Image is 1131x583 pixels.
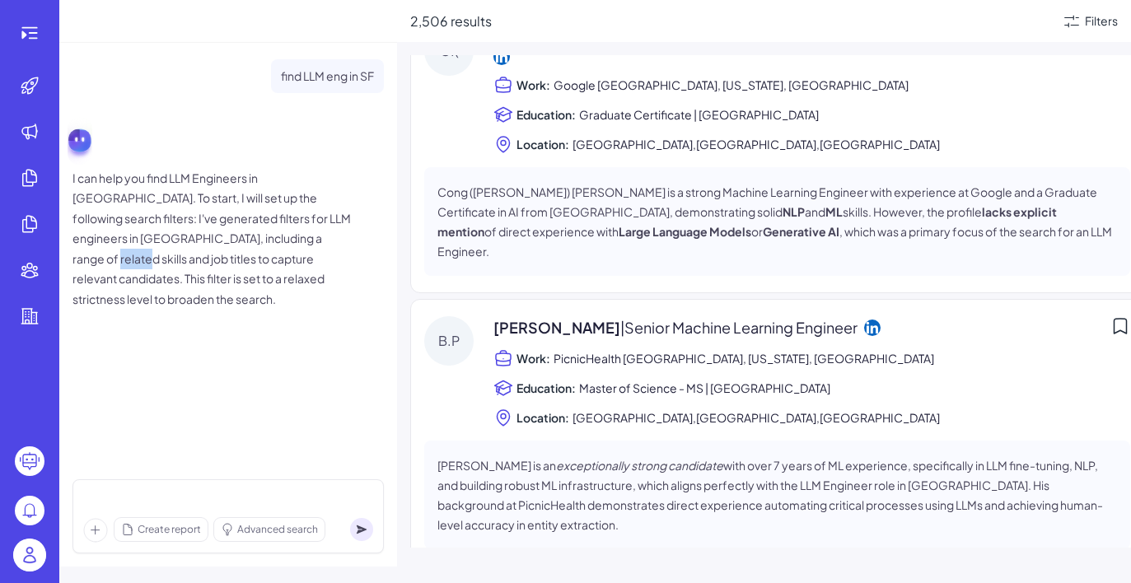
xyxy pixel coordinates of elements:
em: exceptionally strong candidate [556,458,723,473]
span: Graduate Certificate | [GEOGRAPHIC_DATA] [579,105,819,124]
strong: Generative AI [763,224,839,239]
div: Filters [1085,12,1118,30]
span: Location: [516,409,569,426]
span: Location: [516,136,569,152]
span: [GEOGRAPHIC_DATA],[GEOGRAPHIC_DATA],[GEOGRAPHIC_DATA] [573,134,940,154]
p: I can help you find LLM Engineers in [GEOGRAPHIC_DATA]. To start, I will set up the following sea... [72,168,353,310]
span: Advanced search [237,522,318,537]
img: user_logo.png [13,539,46,571]
span: Create report [138,522,201,537]
span: Education: [516,106,576,123]
span: Work: [516,350,550,366]
span: Work: [516,77,550,93]
span: Master of Science - MS | [GEOGRAPHIC_DATA] [579,378,830,398]
strong: ML [825,204,843,219]
p: [PERSON_NAME] is an with over 7 years of ML experience, specifically in LLM fine-tuning, NLP, and... [437,455,1117,534]
span: | Senior Machine Learning Engineer [620,318,858,337]
span: PicnicHealth [GEOGRAPHIC_DATA], [US_STATE], [GEOGRAPHIC_DATA] [554,348,934,368]
strong: Large Language Models [619,224,751,239]
span: Google [GEOGRAPHIC_DATA], [US_STATE], [GEOGRAPHIC_DATA] [554,75,909,95]
p: find LLM eng in SF [281,66,374,86]
p: Cong ([PERSON_NAME]) [PERSON_NAME] is a strong Machine Learning Engineer with experience at Googl... [437,182,1117,261]
strong: NLP [783,204,805,219]
span: Education: [516,380,576,396]
span: [GEOGRAPHIC_DATA],[GEOGRAPHIC_DATA],[GEOGRAPHIC_DATA] [573,408,940,427]
span: 2,506 results [410,12,492,30]
span: [PERSON_NAME] [493,316,858,338]
div: B.P [424,316,474,366]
